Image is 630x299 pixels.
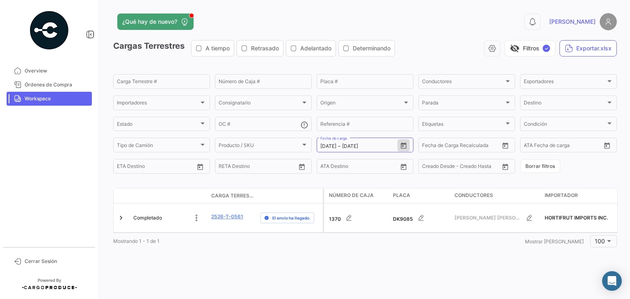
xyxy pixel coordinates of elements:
[117,143,199,149] span: Tipo de Camión
[549,18,596,26] span: [PERSON_NAME]
[320,101,402,107] span: Origen
[239,165,276,170] input: Hasta
[320,165,345,170] input: ATA Desde
[7,64,92,78] a: Overview
[338,143,340,149] span: –
[351,165,388,170] input: ATA Hasta
[194,161,206,173] button: Open calendar
[524,122,606,128] span: Condición
[208,189,257,203] datatable-header-cell: Carga Terrestre #
[29,10,70,51] img: powered-by.png
[443,143,479,149] input: Hasta
[510,43,520,53] span: visibility_off
[422,122,504,128] span: Etiquetas
[454,214,521,222] span: [PERSON_NAME] [PERSON_NAME]
[7,92,92,106] a: Workspace
[390,188,451,203] datatable-header-cell: Placa
[541,188,615,203] datatable-header-cell: Importador
[524,80,606,86] span: Exportadores
[601,139,613,152] button: Open calendar
[257,193,323,199] datatable-header-cell: Delay Status
[397,161,410,173] button: Open calendar
[117,214,125,222] a: Expand/Collapse Row
[422,143,437,149] input: Desde
[461,165,498,170] input: Creado Hasta
[353,44,390,52] span: Determinando
[397,139,410,152] button: Open calendar
[600,13,617,30] img: placeholder-user.png
[595,238,605,245] span: 100
[329,192,374,199] span: Número de Caja
[602,271,622,291] div: Abrir Intercom Messenger
[137,165,174,170] input: Hasta
[272,215,310,221] span: El envío ha llegado.
[545,192,578,199] span: Importador
[117,14,194,30] button: ¿Qué hay de nuevo?
[524,101,606,107] span: Destino
[525,238,584,245] span: Mostrar [PERSON_NAME]
[300,44,331,52] span: Adelantado
[113,40,397,57] h3: Cargas Terrestres
[117,165,132,170] input: Desde
[219,143,301,149] span: Producto / SKU
[117,101,199,107] span: Importadores
[555,143,591,149] input: ATA Hasta
[393,192,410,199] span: Placa
[422,80,504,86] span: Conductores
[219,101,301,107] span: Consignatario
[205,44,230,52] span: A tiempo
[504,40,555,57] button: visibility_offFiltros✓
[117,122,199,128] span: Estado
[393,210,448,226] div: DK9085
[25,67,89,75] span: Overview
[192,41,234,56] button: A tiempo
[211,192,254,199] span: Carga Terrestre #
[451,188,541,203] datatable-header-cell: Conductores
[545,215,608,221] span: HORTIFRUT IMPORTS INC.
[133,214,162,222] span: Completado
[499,161,511,173] button: Open calendar
[219,165,233,170] input: Desde
[329,210,386,226] div: 1370
[130,193,208,199] datatable-header-cell: Estado
[296,161,308,173] button: Open calendar
[211,213,243,220] a: 2526-T-0561
[122,18,177,26] span: ¿Qué hay de nuevo?
[25,258,89,265] span: Cerrar Sesión
[524,143,549,149] input: ATA Desde
[559,40,617,57] button: Exportar.xlsx
[454,192,493,199] span: Conductores
[320,143,336,149] input: Desde
[499,139,511,152] button: Open calendar
[342,143,379,149] input: Hasta
[543,45,550,52] span: ✓
[339,41,395,56] button: Determinando
[324,188,390,203] datatable-header-cell: Número de Caja
[422,165,455,170] input: Creado Desde
[25,81,89,88] span: Órdenes de Compra
[25,95,89,102] span: Workspace
[113,238,160,244] span: Mostrando 1 - 1 de 1
[520,159,560,173] button: Borrar filtros
[237,41,283,56] button: Retrasado
[7,78,92,92] a: Órdenes de Compra
[251,44,279,52] span: Retrasado
[422,101,504,107] span: Parada
[286,41,336,56] button: Adelantado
